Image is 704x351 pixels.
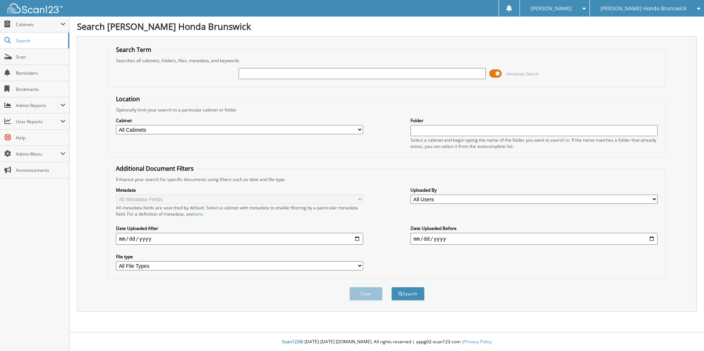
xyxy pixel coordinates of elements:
[116,253,363,260] label: File type
[411,137,658,149] div: Select a cabinet and begin typing the name of the folder you want to search in. If the name match...
[112,164,197,173] legend: Additional Document Filters
[116,117,363,124] label: Cabinet
[7,3,63,13] img: scan123-logo-white.svg
[464,338,492,345] a: Privacy Policy
[411,117,658,124] label: Folder
[16,21,60,28] span: Cabinets
[349,287,383,301] button: Clear
[77,20,697,32] h1: Search [PERSON_NAME] Honda Brunswick
[16,86,66,92] span: Bookmarks
[112,57,661,64] div: Searches all cabinets, folders, files, metadata, and keywords
[116,225,363,231] label: Date Uploaded After
[16,38,64,44] span: Search
[16,167,66,173] span: Announcements
[411,187,658,193] label: Uploaded By
[16,135,66,141] span: Help
[112,107,661,113] div: Optionally limit your search to a particular cabinet or folder
[16,151,60,157] span: Admin Menu
[112,95,144,103] legend: Location
[282,338,300,345] span: Scan123
[116,187,363,193] label: Metadata
[112,46,155,54] legend: Search Term
[116,233,363,245] input: start
[116,205,363,217] div: All metadata fields are searched by default. Select a cabinet with metadata to enable filtering b...
[411,225,658,231] label: Date Uploaded Before
[112,176,661,182] div: Enhance your search for specific documents using filters such as date and file type.
[411,233,658,245] input: end
[16,54,66,60] span: Scan
[601,6,686,11] span: [PERSON_NAME] Honda Brunswick
[70,333,704,351] div: © [DATE]-[DATE] [DOMAIN_NAME]. All rights reserved | appg02-scan123-com |
[16,102,60,109] span: Admin Reports
[193,211,203,217] a: here
[506,71,539,77] span: Advanced Search
[391,287,425,301] button: Search
[16,118,60,125] span: User Reports
[531,6,572,11] span: [PERSON_NAME]
[16,70,66,76] span: Reminders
